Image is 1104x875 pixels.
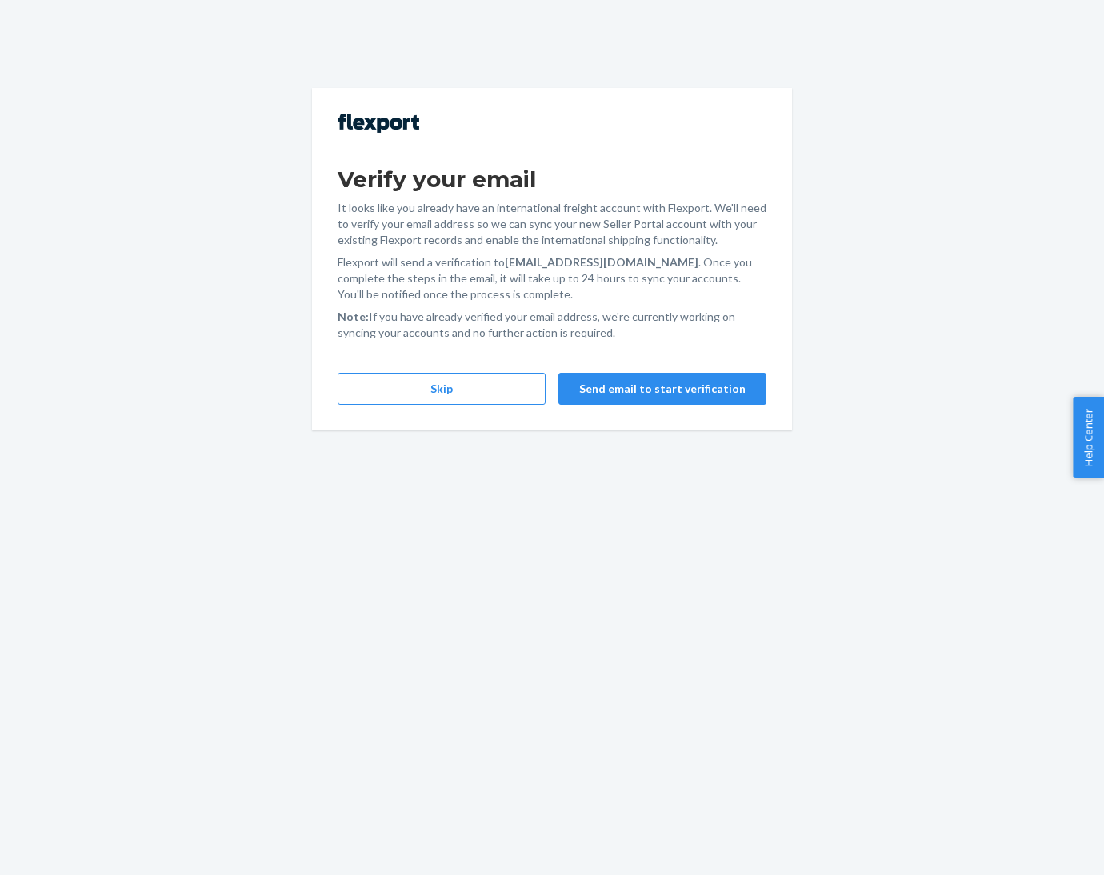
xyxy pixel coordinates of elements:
[338,373,546,405] button: Skip
[338,114,419,133] img: Flexport logo
[338,254,766,302] p: Flexport will send a verification to . Once you complete the steps in the email, it will take up ...
[338,309,766,341] p: If you have already verified your email address, we're currently working on syncing your accounts...
[338,200,766,248] p: It looks like you already have an international freight account with Flexport. We'll need to veri...
[338,310,369,323] strong: Note:
[558,373,766,405] button: Send email to start verification
[505,255,698,269] strong: [EMAIL_ADDRESS][DOMAIN_NAME]
[338,165,766,194] h1: Verify your email
[1073,397,1104,478] button: Help Center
